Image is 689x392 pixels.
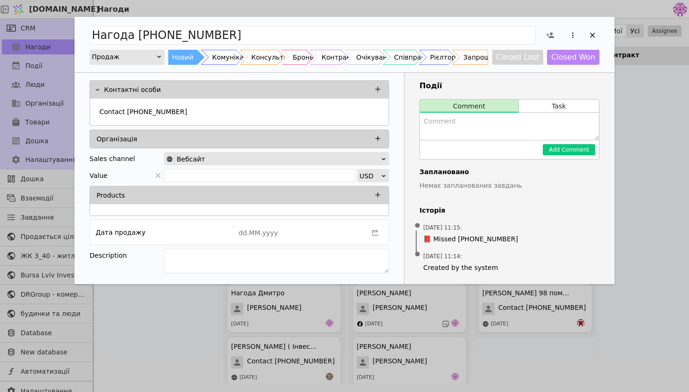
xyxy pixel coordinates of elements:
[420,100,518,113] button: Comment
[172,50,194,65] div: Новий
[547,50,599,65] button: Closed Won
[99,107,187,117] p: Contact [PHONE_NUMBER]
[423,223,462,232] span: [DATE] 11:15 :
[97,191,125,200] p: Products
[166,156,173,162] img: online-store.svg
[464,50,507,65] div: Запрошення
[543,144,595,155] button: Add Comment
[419,80,599,92] h3: Події
[90,152,135,165] div: Sales channel
[90,169,107,182] span: Value
[492,50,544,65] button: Closed Lost
[419,206,599,215] h4: Історія
[96,226,145,239] div: Дата продажу
[251,50,298,65] div: Консультація
[75,17,614,284] div: Add Opportunity
[423,263,596,273] span: Created by the system
[212,50,254,65] div: Комунікація
[97,134,137,144] p: Організація
[394,50,430,65] div: Співпраця
[519,100,599,113] button: Task
[359,169,381,183] div: USD
[423,234,518,244] span: 📕 Missed [PHONE_NUMBER]
[233,226,367,239] input: dd.MM.yyyy
[423,252,462,261] span: [DATE] 11:14 :
[419,181,599,191] p: Немає запланованих завдань
[372,230,378,236] svg: calender simple
[430,50,460,65] div: Рієлтори
[177,153,205,166] span: Вебсайт
[90,249,164,262] div: Description
[322,50,354,65] div: Контракт
[356,50,395,65] div: Очікування
[419,167,599,177] h4: Заплановано
[413,243,422,267] span: •
[92,50,156,63] div: Продаж
[413,214,422,238] span: •
[104,85,161,95] p: Контактні особи
[292,50,313,65] div: Бронь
